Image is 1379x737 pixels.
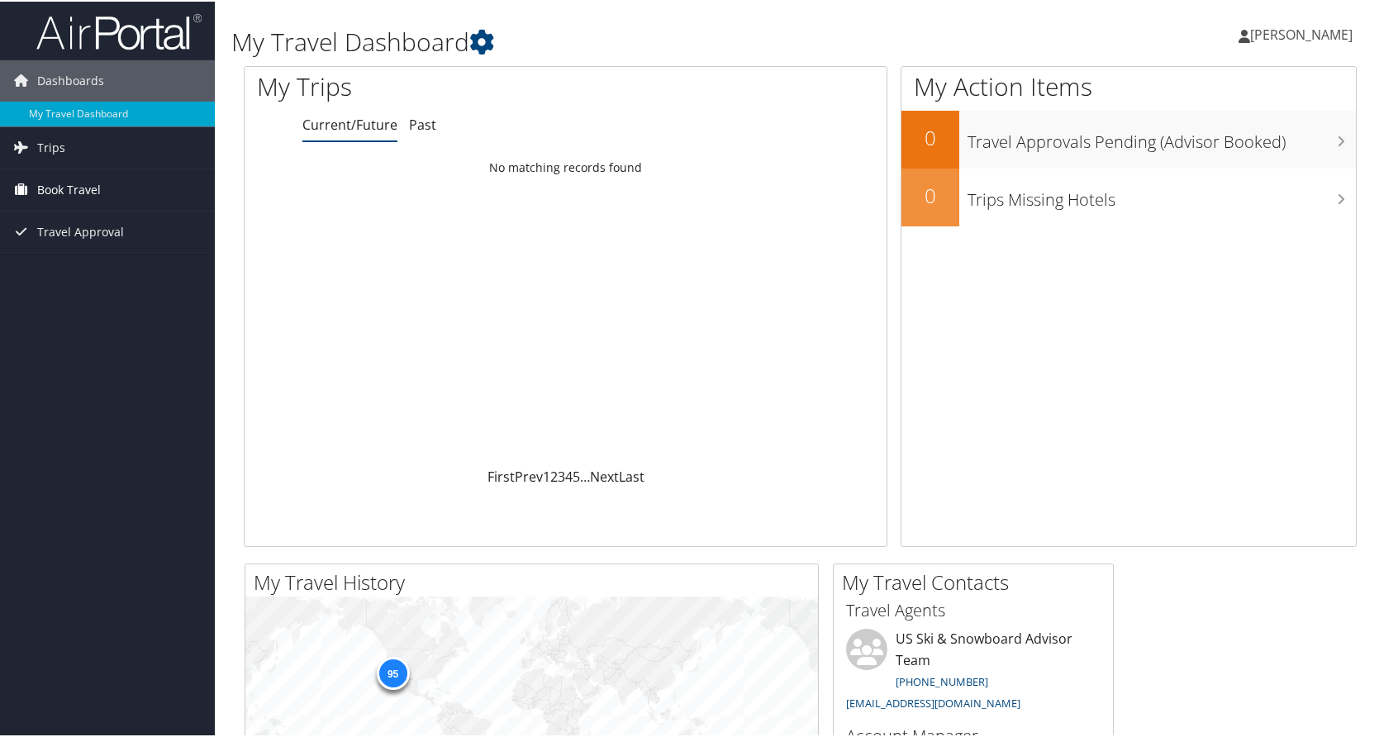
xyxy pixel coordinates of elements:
[838,627,1109,716] li: US Ski & Snowboard Advisor Team
[896,673,988,687] a: [PHONE_NUMBER]
[37,59,104,100] span: Dashboards
[842,567,1113,595] h2: My Travel Contacts
[254,567,818,595] h2: My Travel History
[231,23,990,58] h1: My Travel Dashboard
[846,597,1101,621] h3: Travel Agents
[550,466,558,484] a: 2
[590,466,619,484] a: Next
[245,151,887,181] td: No matching records found
[543,466,550,484] a: 1
[1250,24,1353,42] span: [PERSON_NAME]
[257,68,607,102] h1: My Trips
[1239,8,1369,58] a: [PERSON_NAME]
[37,126,65,167] span: Trips
[619,466,644,484] a: Last
[302,114,397,132] a: Current/Future
[37,210,124,251] span: Travel Approval
[901,122,959,150] h2: 0
[409,114,436,132] a: Past
[901,167,1357,225] a: 0Trips Missing Hotels
[558,466,565,484] a: 3
[515,466,543,484] a: Prev
[901,109,1357,167] a: 0Travel Approvals Pending (Advisor Booked)
[573,466,580,484] a: 5
[901,180,959,208] h2: 0
[565,466,573,484] a: 4
[376,654,409,687] div: 95
[37,168,101,209] span: Book Travel
[846,694,1020,709] a: [EMAIL_ADDRESS][DOMAIN_NAME]
[36,11,202,50] img: airportal-logo.png
[580,466,590,484] span: …
[901,68,1357,102] h1: My Action Items
[968,121,1357,152] h3: Travel Approvals Pending (Advisor Booked)
[968,178,1357,210] h3: Trips Missing Hotels
[487,466,515,484] a: First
